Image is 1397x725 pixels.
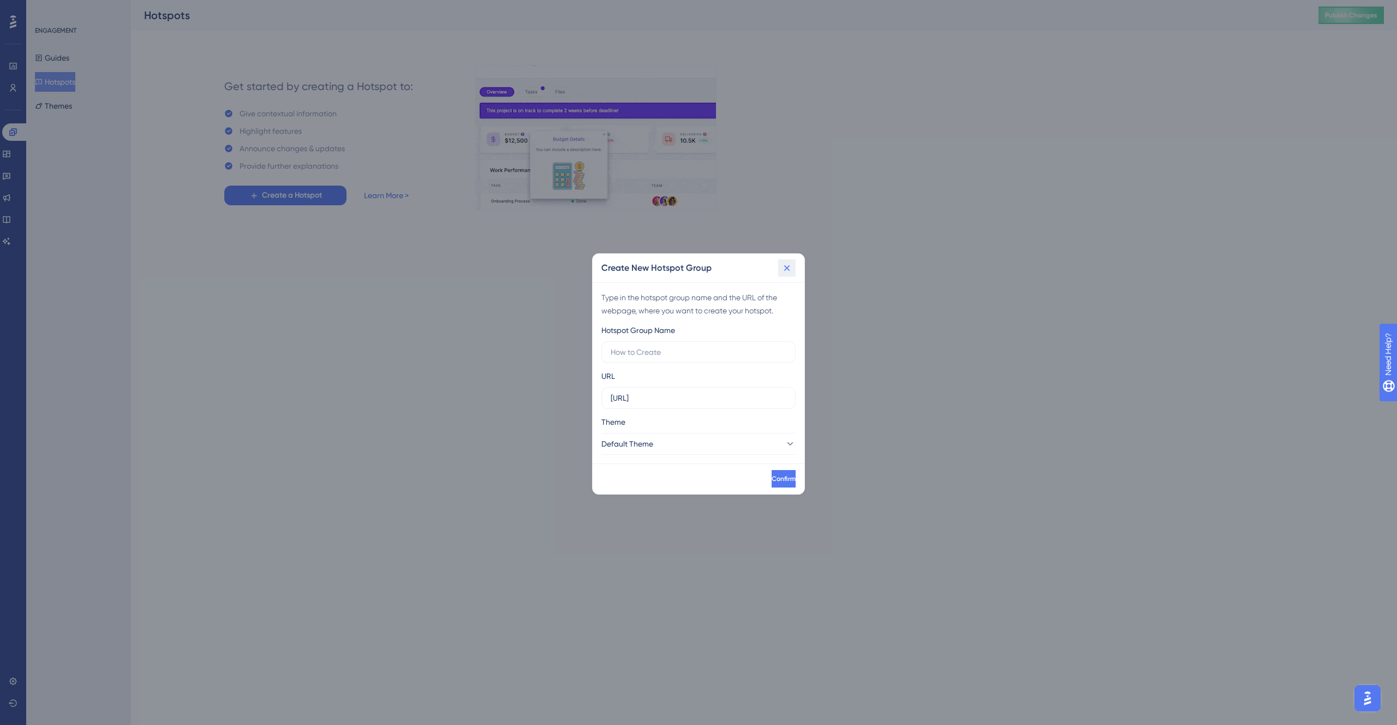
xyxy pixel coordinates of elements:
input: https://www.example.com [611,392,786,404]
iframe: UserGuiding AI Assistant Launcher [1351,682,1384,715]
div: URL [601,370,615,383]
div: Type in the hotspot group name and the URL of the webpage, where you want to create your hotspot. [601,291,796,317]
span: Need Help? [26,3,68,16]
div: Hotspot Group Name [601,324,675,337]
span: Default Theme [601,437,653,450]
span: Theme [601,415,625,429]
h2: Create New Hotspot Group [601,262,712,275]
span: Confirm [772,474,796,483]
input: How to Create [611,346,786,358]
